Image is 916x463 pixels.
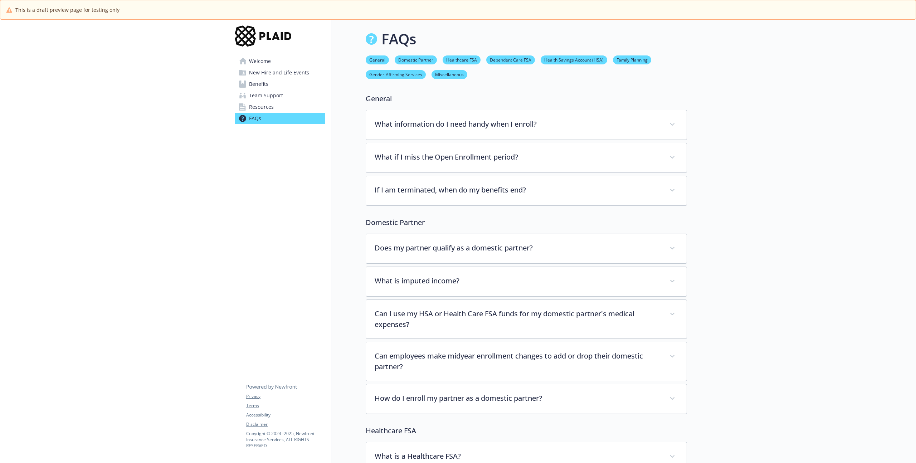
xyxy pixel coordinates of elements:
[375,308,661,330] p: Can I use my HSA or Health Care FSA funds for my domestic partner's medical expenses?
[366,425,687,436] p: Healthcare FSA
[366,56,389,63] a: General
[366,267,687,296] div: What is imputed income?
[249,55,271,67] span: Welcome
[246,421,325,428] a: Disclaimer
[235,101,325,113] a: Resources
[249,67,309,78] span: New Hire and Life Events
[366,384,687,414] div: How do I enroll my partner as a domestic partner?
[366,93,687,104] p: General
[375,152,661,162] p: What if I miss the Open Enrollment period?
[375,119,661,130] p: What information do I need handy when I enroll?
[375,351,661,372] p: Can employees make midyear enrollment changes to add or drop their domestic partner?
[375,243,661,253] p: Does my partner qualify as a domestic partner?
[249,78,268,90] span: Benefits
[366,143,687,172] div: What if I miss the Open Enrollment period?
[486,56,535,63] a: Dependent Care FSA
[366,110,687,140] div: What information do I need handy when I enroll?
[432,71,467,78] a: Miscellaneous
[235,55,325,67] a: Welcome
[366,176,687,205] div: If I am terminated, when do my benefits end?
[375,185,661,195] p: If I am terminated, when do my benefits end?
[235,113,325,124] a: FAQs
[366,217,687,228] p: Domestic Partner
[246,403,325,409] a: Terms
[366,234,687,263] div: Does my partner qualify as a domestic partner?
[541,56,607,63] a: Health Savings Account (HSA)
[235,90,325,101] a: Team Support
[395,56,437,63] a: Domestic Partner
[366,300,687,338] div: Can I use my HSA or Health Care FSA funds for my domestic partner's medical expenses?
[375,393,661,404] p: How do I enroll my partner as a domestic partner?
[443,56,481,63] a: Healthcare FSA
[246,412,325,418] a: Accessibility
[15,6,120,14] span: This is a draft preview page for testing only
[249,101,274,113] span: Resources
[246,393,325,400] a: Privacy
[375,276,661,286] p: What is imputed income?
[381,28,416,50] h1: FAQs
[375,451,661,462] p: What is a Healthcare FSA?
[613,56,651,63] a: Family Planning
[366,71,426,78] a: Gender-Affirming Services
[235,78,325,90] a: Benefits
[246,430,325,449] p: Copyright © 2024 - 2025 , Newfront Insurance Services, ALL RIGHTS RESERVED
[366,342,687,381] div: Can employees make midyear enrollment changes to add or drop their domestic partner?
[235,67,325,78] a: New Hire and Life Events
[249,90,283,101] span: Team Support
[249,113,261,124] span: FAQs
